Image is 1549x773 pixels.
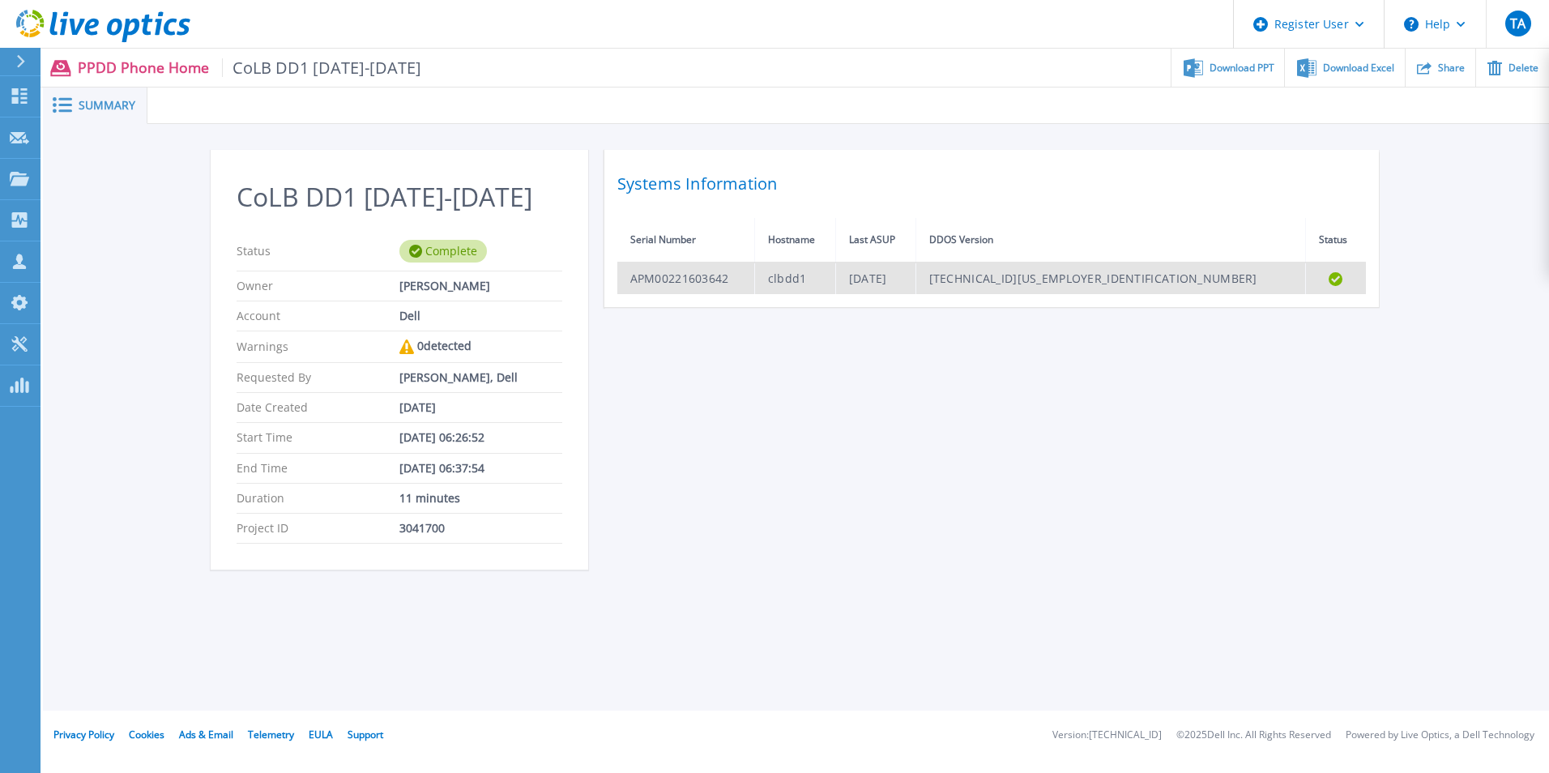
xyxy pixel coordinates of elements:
div: Complete [399,240,487,263]
span: CoLB DD1 [DATE]-[DATE] [222,58,422,77]
p: Status [237,240,399,263]
span: Summary [79,100,135,111]
td: clbdd1 [754,263,835,294]
p: PPDD Phone Home [78,58,422,77]
p: Account [237,310,399,322]
span: Delete [1508,63,1538,73]
p: Warnings [237,340,399,354]
li: Powered by Live Optics, a Dell Technology [1346,730,1534,741]
p: Owner [237,280,399,293]
span: Download PPT [1210,63,1274,73]
th: Serial Number [617,218,755,263]
th: Status [1305,218,1365,263]
td: [TECHNICAL_ID][US_EMPLOYER_IDENTIFICATION_NUMBER] [915,263,1305,294]
p: Duration [237,492,399,505]
li: © 2025 Dell Inc. All Rights Reserved [1176,730,1331,741]
td: APM00221603642 [617,263,755,294]
div: [DATE] [399,401,562,414]
p: Start Time [237,431,399,444]
div: 3041700 [399,522,562,535]
p: Requested By [237,371,399,384]
span: Download Excel [1323,63,1394,73]
p: End Time [237,462,399,475]
div: 0 detected [399,340,562,354]
a: Support [348,728,383,741]
a: EULA [309,728,333,741]
div: [DATE] 06:37:54 [399,462,562,475]
h2: CoLB DD1 [DATE]-[DATE] [237,182,562,212]
th: Last ASUP [835,218,915,263]
span: TA [1510,17,1526,30]
div: Dell [399,310,562,322]
td: [DATE] [835,263,915,294]
span: Share [1438,63,1465,73]
div: [DATE] 06:26:52 [399,431,562,444]
a: Telemetry [248,728,294,741]
th: DDOS Version [915,218,1305,263]
p: Date Created [237,401,399,414]
a: Ads & Email [179,728,233,741]
div: [PERSON_NAME], Dell [399,371,562,384]
a: Cookies [129,728,164,741]
th: Hostname [754,218,835,263]
h2: Systems Information [617,169,1366,199]
li: Version: [TECHNICAL_ID] [1052,730,1162,741]
div: 11 minutes [399,492,562,505]
div: [PERSON_NAME] [399,280,562,293]
p: Project ID [237,522,399,535]
a: Privacy Policy [53,728,114,741]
